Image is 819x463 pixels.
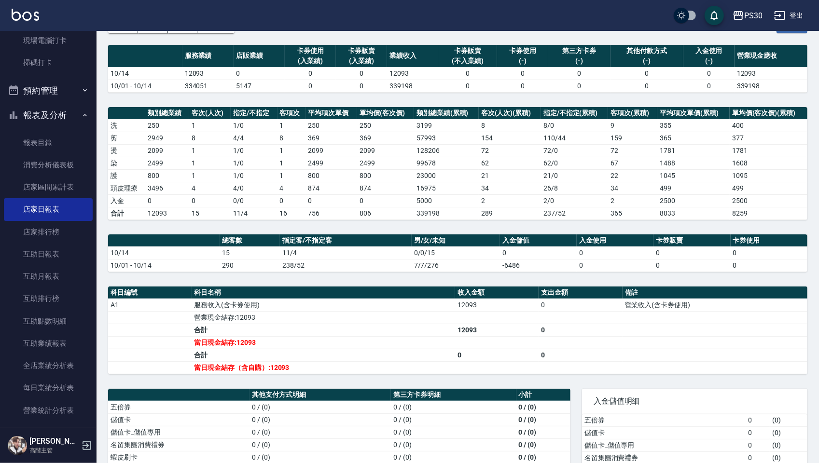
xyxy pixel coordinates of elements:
[108,259,220,272] td: 10/01 - 10/14
[455,349,539,361] td: 0
[412,246,500,259] td: 0/0/15
[306,169,358,182] td: 800
[746,439,770,451] td: 0
[108,182,145,194] td: 頭皮理療
[189,132,231,144] td: 8
[500,56,546,66] div: (-)
[145,157,189,169] td: 2499
[285,67,336,80] td: 0
[250,401,391,413] td: 0 / (0)
[657,194,730,207] td: 2500
[189,169,231,182] td: 1
[4,221,93,243] a: 店家排行榜
[234,80,285,92] td: 5147
[192,336,455,349] td: 當日現金結存:12093
[306,144,358,157] td: 2099
[414,194,479,207] td: 5000
[231,169,277,182] td: 1 / 0
[657,169,730,182] td: 1045
[608,169,657,182] td: 22
[4,154,93,176] a: 消費分析儀表板
[4,243,93,265] a: 互助日報表
[577,259,653,272] td: 0
[582,439,746,451] td: 儲值卡_儲值專用
[287,56,333,66] div: (入業績)
[653,246,730,259] td: 0
[516,389,570,401] th: 小計
[414,144,479,157] td: 128206
[730,157,807,169] td: 1608
[414,132,479,144] td: 57993
[250,389,391,401] th: 其他支付方式明細
[4,377,93,399] a: 每日業績分析表
[29,436,79,446] h5: [PERSON_NAME]
[280,259,412,272] td: 238/52
[391,389,516,401] th: 第三方卡券明細
[250,426,391,438] td: 0 / (0)
[357,194,414,207] td: 0
[455,286,539,299] th: 收入金額
[287,46,333,56] div: 卡券使用
[145,107,189,120] th: 類別總業績
[189,207,231,219] td: 15
[192,286,455,299] th: 科目名稱
[608,132,657,144] td: 159
[278,132,306,144] td: 8
[278,207,306,219] td: 16
[479,194,541,207] td: 2
[108,119,145,132] td: 洗
[357,169,414,182] td: 800
[391,401,516,413] td: 0 / (0)
[4,198,93,220] a: 店家日報表
[182,45,234,68] th: 服務業績
[414,169,479,182] td: 23000
[192,324,455,336] td: 合計
[336,67,387,80] td: 0
[338,56,385,66] div: (入業績)
[231,182,277,194] td: 4 / 0
[608,144,657,157] td: 72
[108,207,145,219] td: 合計
[657,132,730,144] td: 365
[278,119,306,132] td: 1
[145,144,189,157] td: 2099
[231,144,277,157] td: 1 / 0
[220,234,280,247] th: 總客數
[108,438,250,451] td: 名留集團消費禮券
[391,438,516,451] td: 0 / (0)
[770,414,807,427] td: ( 0 )
[192,361,455,374] td: 當日現金結存（含自購）:12093
[730,132,807,144] td: 377
[539,286,622,299] th: 支出金額
[657,119,730,132] td: 355
[250,413,391,426] td: 0 / (0)
[108,426,250,438] td: 儲值卡_儲值專用
[280,246,412,259] td: 11/4
[657,182,730,194] td: 499
[108,67,182,80] td: 10/14
[516,413,570,426] td: 0 / (0)
[551,56,608,66] div: (-)
[539,324,622,336] td: 0
[391,426,516,438] td: 0 / (0)
[653,259,730,272] td: 0
[231,157,277,169] td: 1 / 0
[4,78,93,103] button: 預約管理
[414,207,479,219] td: 339198
[541,182,608,194] td: 26 / 8
[357,119,414,132] td: 250
[455,299,539,311] td: 12093
[594,396,796,406] span: 入金儲值明細
[611,80,683,92] td: 0
[357,107,414,120] th: 單均價(客次價)
[108,144,145,157] td: 燙
[653,234,730,247] th: 卡券販賣
[412,259,500,272] td: 7/7/276
[683,67,735,80] td: 0
[357,207,414,219] td: 806
[192,349,455,361] td: 合計
[770,426,807,439] td: ( 0 )
[387,67,438,80] td: 12093
[4,287,93,310] a: 互助排行榜
[744,10,763,22] div: PS30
